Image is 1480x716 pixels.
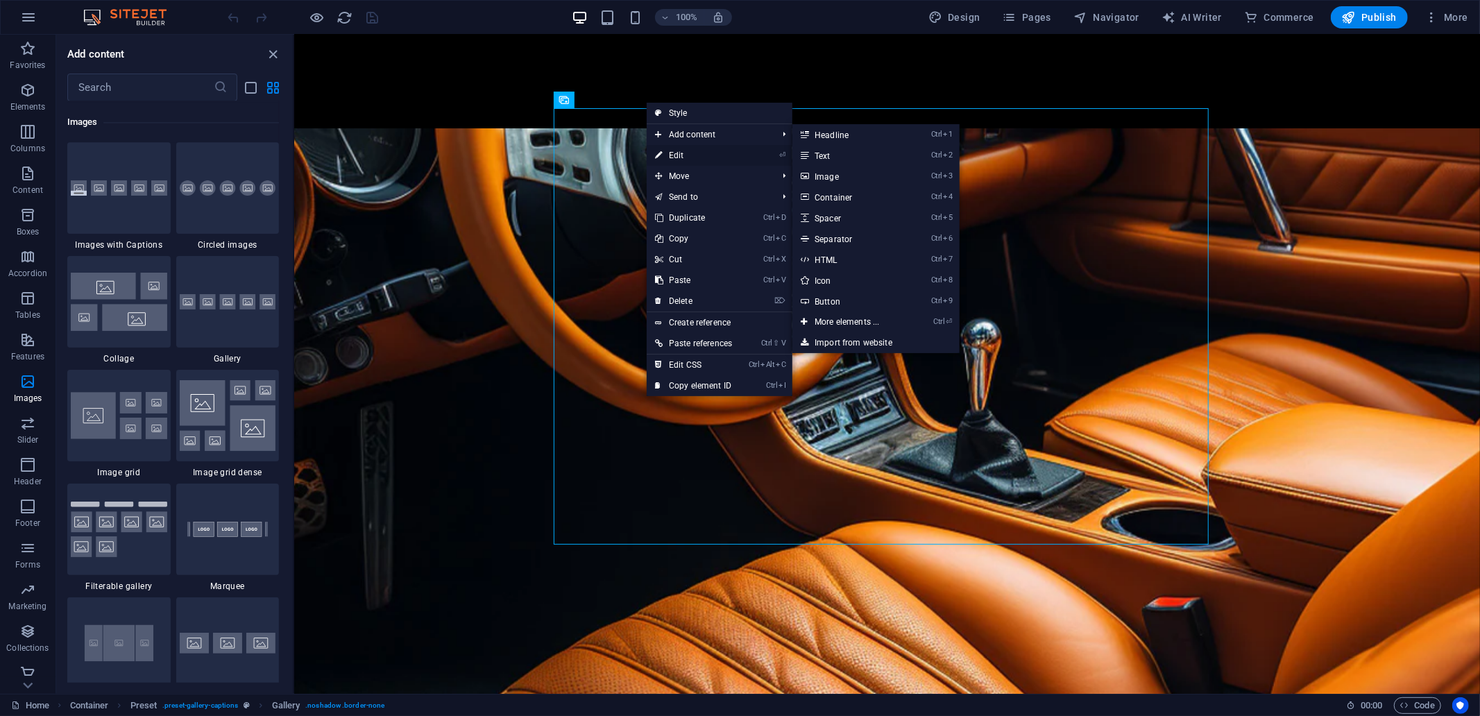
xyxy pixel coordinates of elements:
div: Collage [67,256,171,364]
a: CtrlDDuplicate [647,207,740,228]
p: Favorites [10,60,45,71]
nav: breadcrumb [70,697,385,714]
a: Ctrl6Separator [792,228,907,249]
a: Ctrl⏎More elements ... [792,312,907,332]
i: I [779,381,785,390]
i: Ctrl [764,255,775,264]
i: Ctrl [767,381,778,390]
p: Columns [10,143,45,154]
button: list-view [243,79,260,96]
i: Ctrl [931,151,942,160]
a: Import from website [792,332,959,353]
p: Elements [10,101,46,112]
span: Click to select. Double-click to edit [130,697,158,714]
p: Accordion [8,268,47,279]
i: 8 [944,275,953,284]
a: Send to [647,187,772,207]
a: Ctrl5Spacer [792,207,907,228]
span: Click to select. Double-click to edit [70,697,109,714]
img: image-series.svg [180,633,276,654]
a: Ctrl2Text [792,145,907,166]
i: Alt [761,360,775,369]
div: Circled images [176,142,280,250]
img: ThumbnailImagesexpandonhover-36ZUYZMV_m5FMWoc2QEMTg.svg [71,611,167,675]
i: On resize automatically adjust zoom level to fit chosen device. [712,11,724,24]
a: Ctrl4Container [792,187,907,207]
h6: Add content [67,46,125,62]
p: Images [14,393,42,404]
i: Ctrl [931,255,942,264]
span: Design [928,10,980,24]
a: Ctrl8Icon [792,270,907,291]
i: X [776,255,785,264]
p: Features [11,351,44,362]
button: 100% [655,9,704,26]
p: Content [12,185,43,196]
span: Click to select. Double-click to edit [272,697,300,714]
button: Navigator [1068,6,1145,28]
p: Header [14,476,42,487]
span: : [1370,700,1372,710]
span: Marquee [176,581,280,592]
p: Boxes [17,226,40,237]
a: Ctrl9Button [792,291,907,312]
a: Create reference [647,312,792,333]
button: close panel [265,46,282,62]
span: More [1424,10,1468,24]
div: Image grid dense [176,370,280,478]
i: D [776,213,785,222]
i: Ctrl [931,213,942,222]
h6: Images [67,114,279,130]
input: Search [67,74,214,101]
img: image-grid-dense.svg [180,380,276,451]
span: Code [1400,697,1435,714]
i: C [776,360,785,369]
i: 3 [944,171,953,180]
span: Add content [647,124,772,145]
span: Publish [1342,10,1397,24]
i: Ctrl [931,130,942,139]
p: Marketing [8,601,46,612]
p: Forms [15,559,40,570]
h6: Session time [1346,697,1383,714]
h6: 100% [676,9,698,26]
img: image-grid.svg [71,392,167,439]
a: Ctrl3Image [792,166,907,187]
button: Publish [1331,6,1408,28]
p: Tables [15,309,40,321]
i: 5 [944,213,953,222]
span: Circled images [176,239,280,250]
i: Ctrl [749,360,760,369]
a: ⌦Delete [647,291,740,312]
i: 2 [944,151,953,160]
p: Footer [15,518,40,529]
img: Editor Logo [80,9,184,26]
button: Code [1394,697,1441,714]
div: Images with Captions [67,142,171,250]
div: Design (Ctrl+Alt+Y) [923,6,986,28]
i: Ctrl [931,234,942,243]
i: Ctrl [931,296,942,305]
i: Reload page [337,10,353,26]
span: Images with Captions [67,239,171,250]
img: collage.svg [71,273,167,330]
i: ⏎ [779,151,785,160]
i: Ctrl [764,275,775,284]
a: Style [647,103,792,123]
span: Image grid dense [176,467,280,478]
img: gallery-filterable.svg [71,502,167,558]
i: ⇧ [774,339,780,348]
span: Move [647,166,772,187]
button: AI Writer [1156,6,1227,28]
i: 9 [944,296,953,305]
span: AI Writer [1162,10,1222,24]
i: ⏎ [946,317,952,326]
button: Click here to leave preview mode and continue editing [309,9,325,26]
i: Ctrl [764,213,775,222]
div: Gallery [176,256,280,364]
div: Filterable gallery [67,484,171,592]
span: . preset-gallery-captions [162,697,238,714]
i: ⌦ [774,296,785,305]
i: 1 [944,130,953,139]
a: CtrlICopy element ID [647,375,740,396]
